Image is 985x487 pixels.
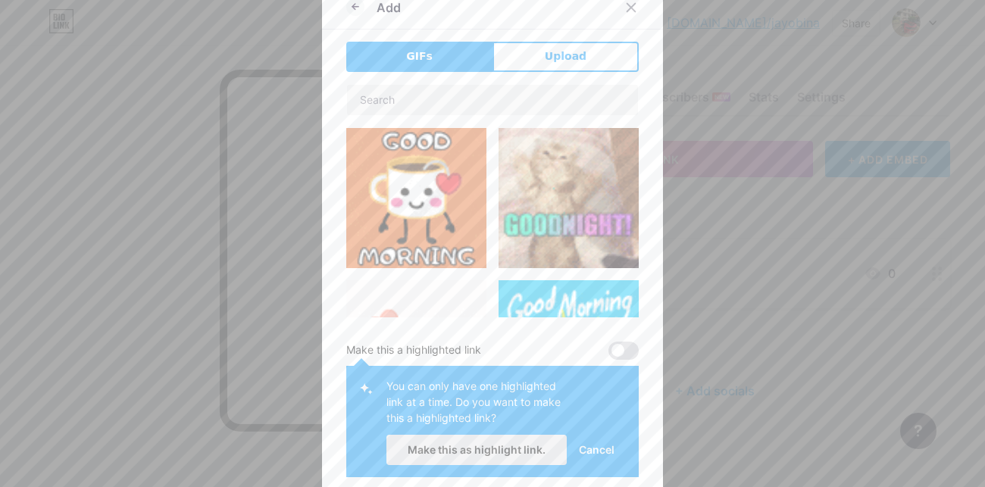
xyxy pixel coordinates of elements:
[406,48,433,64] span: GIFs
[386,435,567,465] button: Make this as highlight link.
[545,48,586,64] span: Upload
[346,128,486,268] img: Gihpy
[579,442,614,457] span: Cancel
[492,42,639,72] button: Upload
[386,378,567,435] div: You can only have one highlighted link at a time. Do you want to make this a highlighted link?
[346,342,481,360] div: Make this a highlighted link
[499,280,639,420] img: Gihpy
[567,435,627,465] button: Cancel
[499,128,639,268] img: Gihpy
[346,280,486,420] img: Gihpy
[408,443,546,456] span: Make this as highlight link.
[346,42,492,72] button: GIFs
[347,85,638,115] input: Search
